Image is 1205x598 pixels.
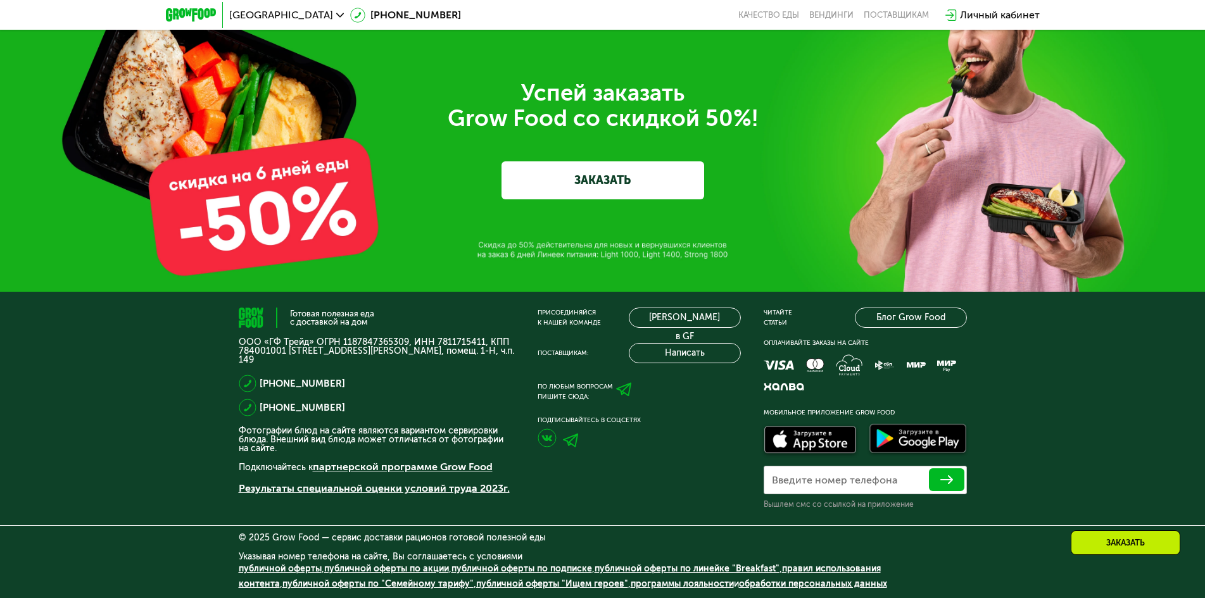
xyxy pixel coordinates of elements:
[290,309,374,326] div: Готовая полезная еда с доставкой на дом
[239,563,887,589] span: , , , , , , , и
[476,578,628,589] a: публичной оферты "Ищем героев"
[764,338,967,348] div: Оплачивайте заказы на сайте
[239,427,515,453] p: Фотографии блюд на сайте являются вариантом сервировки блюда. Внешний вид блюда может отличаться ...
[866,421,970,458] img: Доступно в Google Play
[764,408,967,418] div: Мобильное приложение Grow Food
[631,578,734,589] a: программы лояльности
[739,578,887,589] a: обработки персональных данных
[260,376,345,391] a: [PHONE_NUMBER]
[239,482,510,494] a: Результаты специальной оценки условий труда 2023г.
[764,499,967,509] div: Вышлем смс со ссылкой на приложение
[538,415,741,425] div: Подписывайтесь в соцсетях
[313,461,493,473] a: партнерской программе Grow Food
[239,563,881,589] a: правил использования контента
[595,563,779,574] a: публичной оферты по линейке "Breakfast"
[350,8,461,23] a: [PHONE_NUMBER]
[239,552,967,598] div: Указывая номер телефона на сайте, Вы соглашаетесь с условиями
[960,8,1040,23] div: Личный кабинет
[772,477,897,483] label: Введите номер телефона
[538,348,588,358] div: Поставщикам:
[1071,530,1180,555] div: Заказать
[502,161,704,199] a: ЗАКАЗАТЬ
[239,533,967,542] div: © 2025 Grow Food — сервис доставки рационов готовой полезной еды
[764,308,792,328] div: Читайте статьи
[248,80,957,131] div: Успей заказать Grow Food со скидкой 50%!
[629,308,741,328] a: [PERSON_NAME] в GF
[239,563,322,574] a: публичной оферты
[229,10,333,20] span: [GEOGRAPHIC_DATA]
[239,338,515,364] p: ООО «ГФ Трейд» ОГРН 1187847365309, ИНН 7811715411, КПП 784001001 [STREET_ADDRESS][PERSON_NAME], п...
[855,308,967,328] a: Блог Grow Food
[239,459,515,475] p: Подключайтесь к
[738,10,799,20] a: Качество еды
[629,343,741,363] button: Написать
[451,563,592,574] a: публичной оферты по подписке
[260,400,345,415] a: [PHONE_NUMBER]
[864,10,929,20] div: поставщикам
[538,382,613,402] div: По любым вопросам пишите сюда:
[538,308,601,328] div: Присоединяйся к нашей команде
[324,563,449,574] a: публичной оферты по акции
[282,578,474,589] a: публичной оферты по "Семейному тарифу"
[809,10,854,20] a: Вендинги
